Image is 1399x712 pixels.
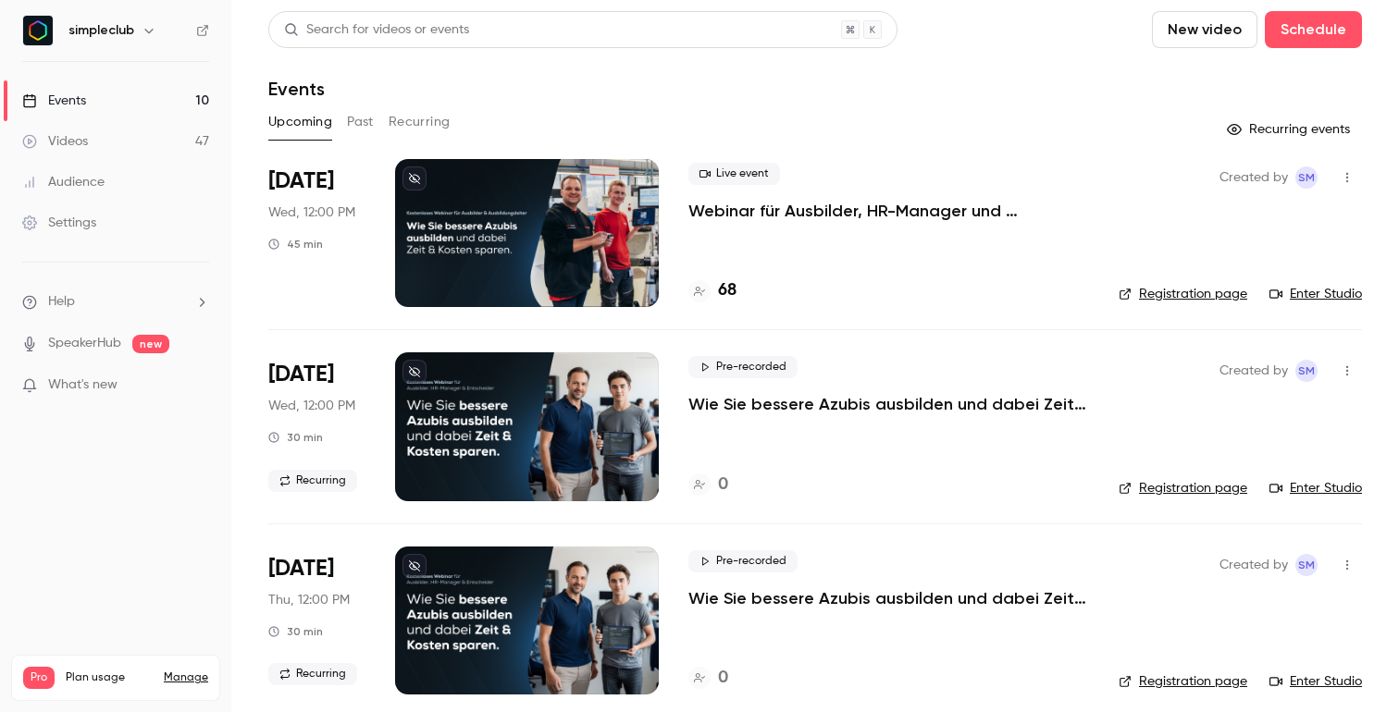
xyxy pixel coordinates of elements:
span: Wed, 12:00 PM [268,397,355,415]
button: Schedule [1265,11,1362,48]
h4: 68 [718,278,737,303]
a: Registration page [1119,479,1247,497]
a: Registration page [1119,285,1247,303]
li: help-dropdown-opener [22,292,209,312]
span: Live event [688,163,780,185]
a: Wie Sie bessere Azubis ausbilden und dabei Zeit & Kosten sparen. (Mittwoch, 11:00 Uhr) [688,393,1089,415]
div: Sep 4 Thu, 11:00 AM (Europe/Berlin) [268,546,365,694]
span: Recurring [268,470,357,492]
span: simpleclub Marketing [1295,360,1318,382]
span: simpleclub Marketing [1295,166,1318,189]
a: Enter Studio [1269,672,1362,691]
span: What's new [48,375,118,395]
div: Sep 3 Wed, 11:00 AM (Europe/Paris) [268,159,365,307]
h4: 0 [718,666,728,691]
div: Search for videos or events [284,20,469,40]
div: 30 min [268,430,323,445]
span: Plan usage [66,670,153,685]
span: Pre-recorded [688,550,798,572]
a: Wie Sie bessere Azubis ausbilden und dabei Zeit & Kosten sparen. (Donnerstag, 11:00 Uhr) [688,587,1089,609]
span: Recurring [268,663,357,685]
a: Enter Studio [1269,285,1362,303]
a: 68 [688,278,737,303]
span: [DATE] [268,166,334,196]
span: sM [1298,554,1315,576]
div: Audience [22,173,105,191]
span: Thu, 12:00 PM [268,591,350,609]
span: [DATE] [268,360,334,389]
a: Registration page [1119,672,1247,691]
span: sM [1298,166,1315,189]
h4: 0 [718,473,728,497]
div: Videos [22,132,88,151]
span: Help [48,292,75,312]
span: [DATE] [268,554,334,583]
span: Pre-recorded [688,356,798,378]
h1: Events [268,78,325,100]
span: Created by [1219,360,1288,382]
a: SpeakerHub [48,334,121,353]
div: 45 min [268,237,323,252]
span: Wed, 12:00 PM [268,203,355,222]
button: Recurring [389,107,451,137]
a: Webinar für Ausbilder, HR-Manager und Entscheider: Wie Sie bessere Azubis ausbilden und dabei Zei... [688,200,1089,222]
span: sM [1298,360,1315,382]
div: 30 min [268,624,323,639]
a: 0 [688,666,728,691]
a: Manage [164,670,208,685]
h6: simpleclub [68,21,134,40]
div: Events [22,92,86,110]
div: Settings [22,214,96,232]
div: Sep 3 Wed, 11:00 AM (Europe/Berlin) [268,352,365,500]
img: simpleclub [23,16,53,45]
span: Created by [1219,166,1288,189]
span: Created by [1219,554,1288,576]
button: Recurring events [1219,115,1362,144]
a: Enter Studio [1269,479,1362,497]
span: Pro [23,667,55,689]
button: New video [1152,11,1257,48]
iframe: Noticeable Trigger [187,377,209,394]
button: Upcoming [268,107,332,137]
a: 0 [688,473,728,497]
span: new [132,335,169,353]
span: simpleclub Marketing [1295,554,1318,576]
button: Past [347,107,374,137]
